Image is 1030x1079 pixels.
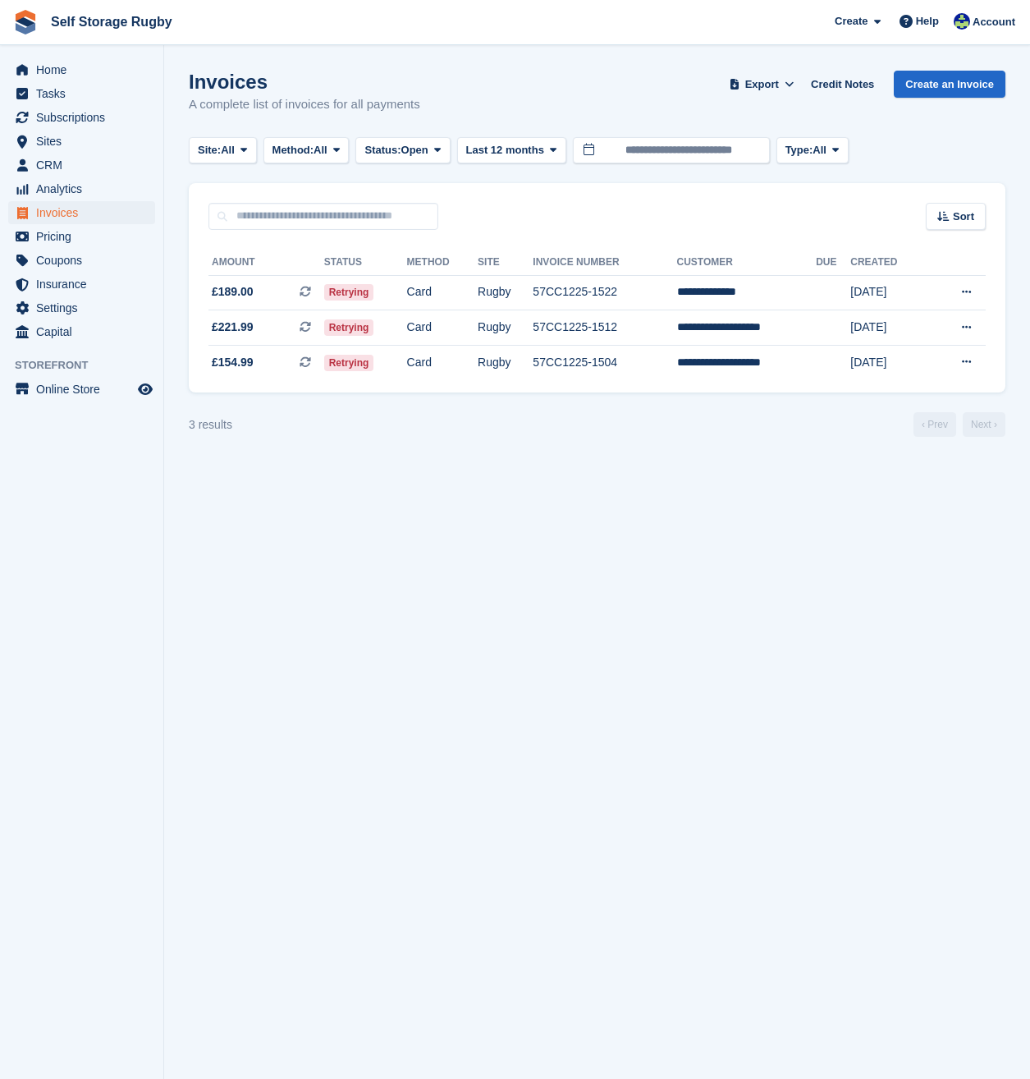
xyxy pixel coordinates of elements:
th: Status [324,250,407,276]
span: Retrying [324,319,374,336]
span: Online Store [36,378,135,401]
nav: Page [910,412,1009,437]
span: £154.99 [212,354,254,371]
td: 57CC1225-1522 [533,275,676,310]
span: Insurance [36,273,135,296]
th: Invoice Number [533,250,676,276]
button: Method: All [263,137,350,164]
span: Sort [953,209,974,225]
span: Tasks [36,82,135,105]
td: [DATE] [850,275,928,310]
span: Create [835,13,867,30]
span: Coupons [36,249,135,272]
span: All [314,142,327,158]
td: Card [407,275,478,310]
button: Last 12 months [457,137,566,164]
a: Preview store [135,379,155,399]
span: Subscriptions [36,106,135,129]
p: A complete list of invoices for all payments [189,95,420,114]
span: Retrying [324,355,374,371]
a: Self Storage Rugby [44,8,179,35]
span: CRM [36,154,135,177]
button: Status: Open [355,137,450,164]
a: menu [8,225,155,248]
span: All [221,142,235,158]
img: Richard Palmer [954,13,970,30]
button: Export [726,71,798,98]
a: menu [8,296,155,319]
h1: Invoices [189,71,420,93]
td: 57CC1225-1512 [533,310,676,346]
span: Retrying [324,284,374,301]
span: Method: [272,142,314,158]
th: Amount [208,250,324,276]
td: 57CC1225-1504 [533,345,676,379]
button: Site: All [189,137,257,164]
td: Card [407,310,478,346]
td: Rugby [478,345,533,379]
a: menu [8,130,155,153]
span: Analytics [36,177,135,200]
td: Rugby [478,275,533,310]
span: £189.00 [212,283,254,301]
th: Method [407,250,478,276]
th: Site [478,250,533,276]
a: menu [8,177,155,200]
th: Created [850,250,928,276]
a: menu [8,320,155,343]
th: Due [816,250,850,276]
a: menu [8,378,155,401]
div: 3 results [189,416,232,434]
a: menu [8,154,155,177]
span: Last 12 months [466,142,544,158]
span: Account [973,14,1015,30]
a: menu [8,273,155,296]
button: Type: All [776,137,849,164]
span: Type: [785,142,813,158]
a: menu [8,106,155,129]
td: [DATE] [850,310,928,346]
span: Storefront [15,357,163,374]
a: menu [8,82,155,105]
span: Pricing [36,225,135,248]
span: Export [745,76,779,93]
a: Credit Notes [804,71,881,98]
span: Capital [36,320,135,343]
span: £221.99 [212,319,254,336]
span: All [813,142,826,158]
span: Site: [198,142,221,158]
span: Status: [364,142,401,158]
a: Previous [913,412,956,437]
span: Help [916,13,939,30]
span: Sites [36,130,135,153]
span: Home [36,58,135,81]
a: menu [8,58,155,81]
td: [DATE] [850,345,928,379]
span: Settings [36,296,135,319]
td: Card [407,345,478,379]
a: Next [963,412,1005,437]
a: menu [8,249,155,272]
span: Open [401,142,428,158]
a: menu [8,201,155,224]
a: Create an Invoice [894,71,1005,98]
th: Customer [677,250,817,276]
span: Invoices [36,201,135,224]
td: Rugby [478,310,533,346]
img: stora-icon-8386f47178a22dfd0bd8f6a31ec36ba5ce8667c1dd55bd0f319d3a0aa187defe.svg [13,10,38,34]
